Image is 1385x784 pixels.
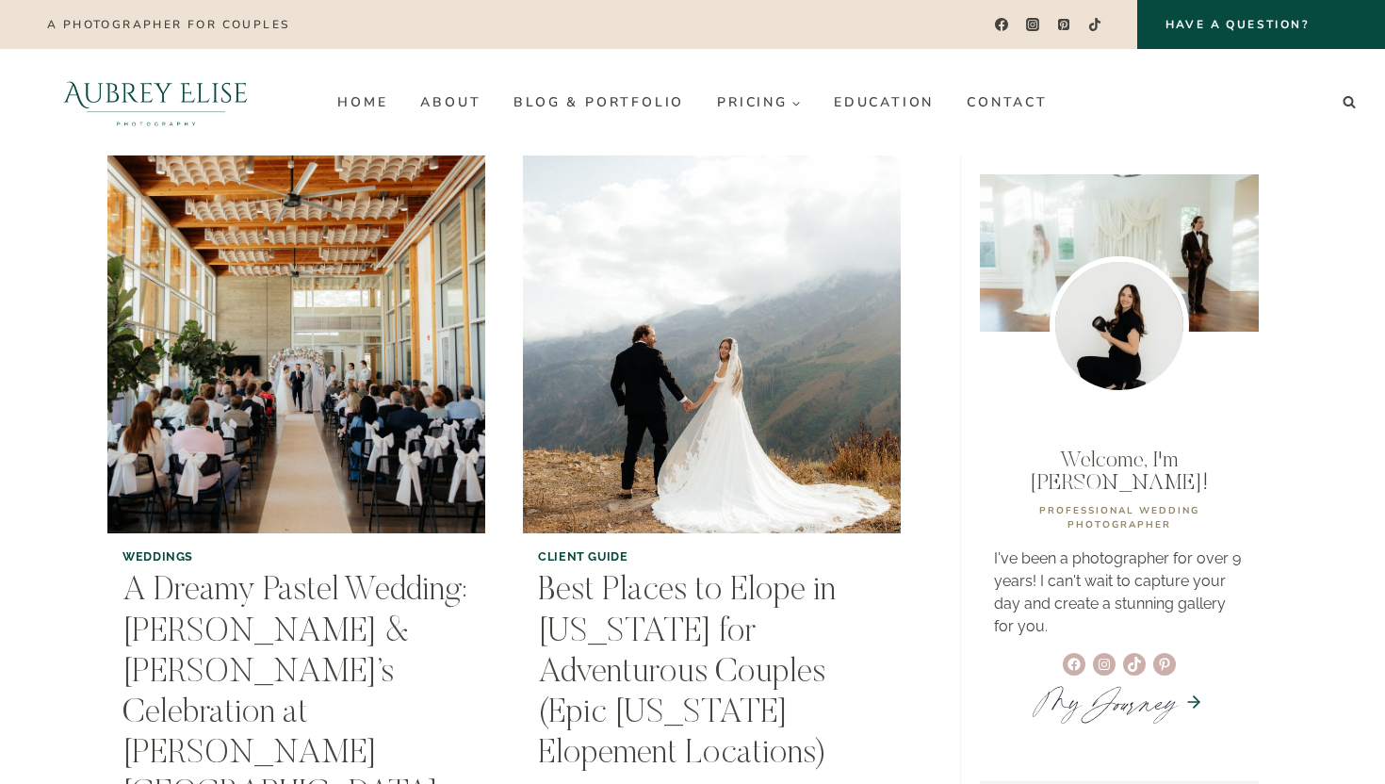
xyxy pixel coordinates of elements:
[1019,11,1047,39] a: Instagram
[817,88,950,118] a: Education
[538,575,836,772] a: Best Places to Elope in [US_STATE] for Adventurous Couples (Epic [US_STATE] Elopement Locations)
[1082,11,1109,39] a: TikTok
[497,88,701,118] a: Blog & Portfolio
[107,155,485,533] img: A Dreamy Pastel Wedding: Anna & Aaron’s Celebration at Weber Basin Water Conservancy Learning Garden
[994,547,1245,638] p: I've been a photographer for over 9 years! I can't wait to capture your day and create a stunning...
[523,155,901,533] img: Best Places to Elope in Utah for Adventurous Couples (Epic Utah Elopement Locations)
[538,549,628,563] a: Client Guide
[987,11,1015,39] a: Facebook
[1050,256,1189,396] img: Utah wedding photographer Aubrey Williams
[47,18,289,31] p: A photographer for couples
[994,504,1245,532] p: professional WEDDING PHOTOGRAPHER
[404,88,497,118] a: About
[1051,11,1078,39] a: Pinterest
[994,449,1245,495] p: Welcome, I'm [PERSON_NAME]!
[701,88,818,118] a: Pricing
[23,49,289,155] img: Aubrey Elise Photography
[321,88,404,118] a: Home
[1083,675,1177,729] em: Journey
[717,95,801,109] span: Pricing
[951,88,1065,118] a: Contact
[1035,675,1177,729] a: MyJourney
[122,549,193,563] a: Weddings
[1336,90,1362,116] button: View Search Form
[321,88,1064,118] nav: Primary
